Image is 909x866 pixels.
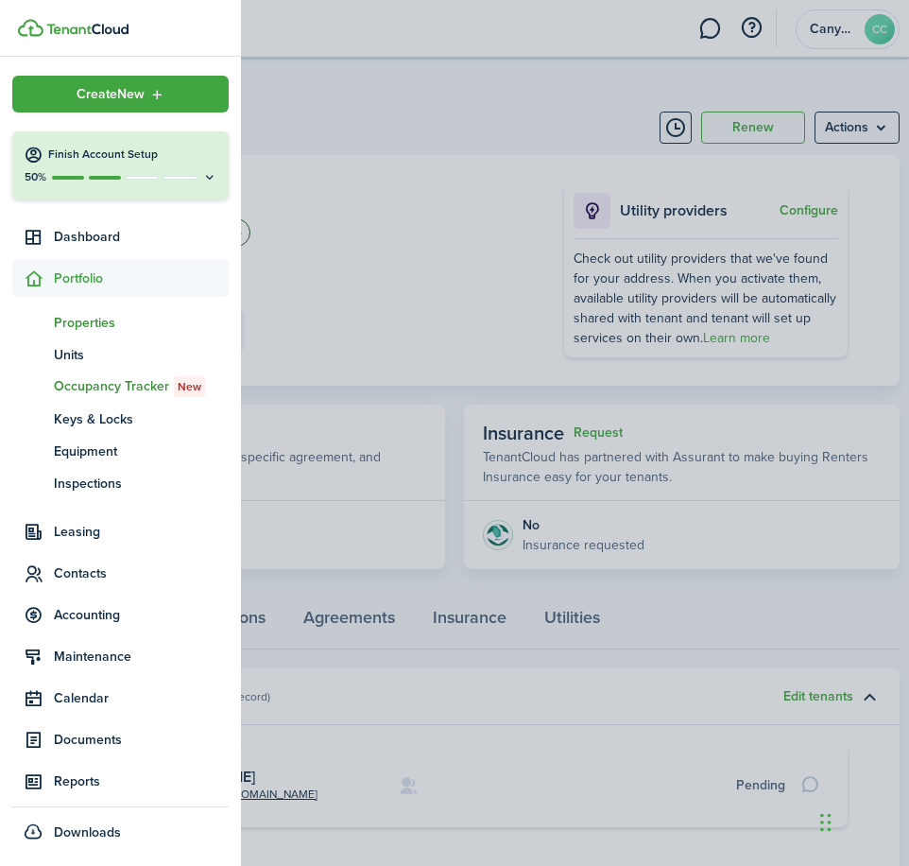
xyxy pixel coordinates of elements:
[12,338,229,371] a: Units
[54,688,229,708] span: Calendar
[12,131,229,199] button: Finish Account Setup50%
[54,730,229,750] span: Documents
[12,371,229,403] a: Occupancy TrackerNew
[48,147,217,163] h4: Finish Account Setup
[54,268,229,288] span: Portfolio
[12,763,229,800] a: Reports
[12,76,229,113] button: Open menu
[54,227,229,247] span: Dashboard
[54,647,229,667] span: Maintenance
[12,218,229,255] a: Dashboard
[820,794,832,851] div: Drag
[54,442,229,461] span: Equipment
[54,345,229,365] span: Units
[54,771,229,791] span: Reports
[77,88,145,101] span: Create New
[54,823,121,842] span: Downloads
[54,605,229,625] span: Accounting
[46,24,129,35] img: TenantCloud
[54,376,229,397] span: Occupancy Tracker
[54,474,229,494] span: Inspections
[12,403,229,435] a: Keys & Locks
[24,169,47,185] p: 50%
[54,522,229,542] span: Leasing
[815,775,909,866] iframe: Chat Widget
[12,306,229,338] a: Properties
[12,435,229,467] a: Equipment
[54,409,229,429] span: Keys & Locks
[54,313,229,333] span: Properties
[178,378,201,395] span: New
[12,467,229,499] a: Inspections
[18,19,43,37] img: TenantCloud
[54,563,229,583] span: Contacts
